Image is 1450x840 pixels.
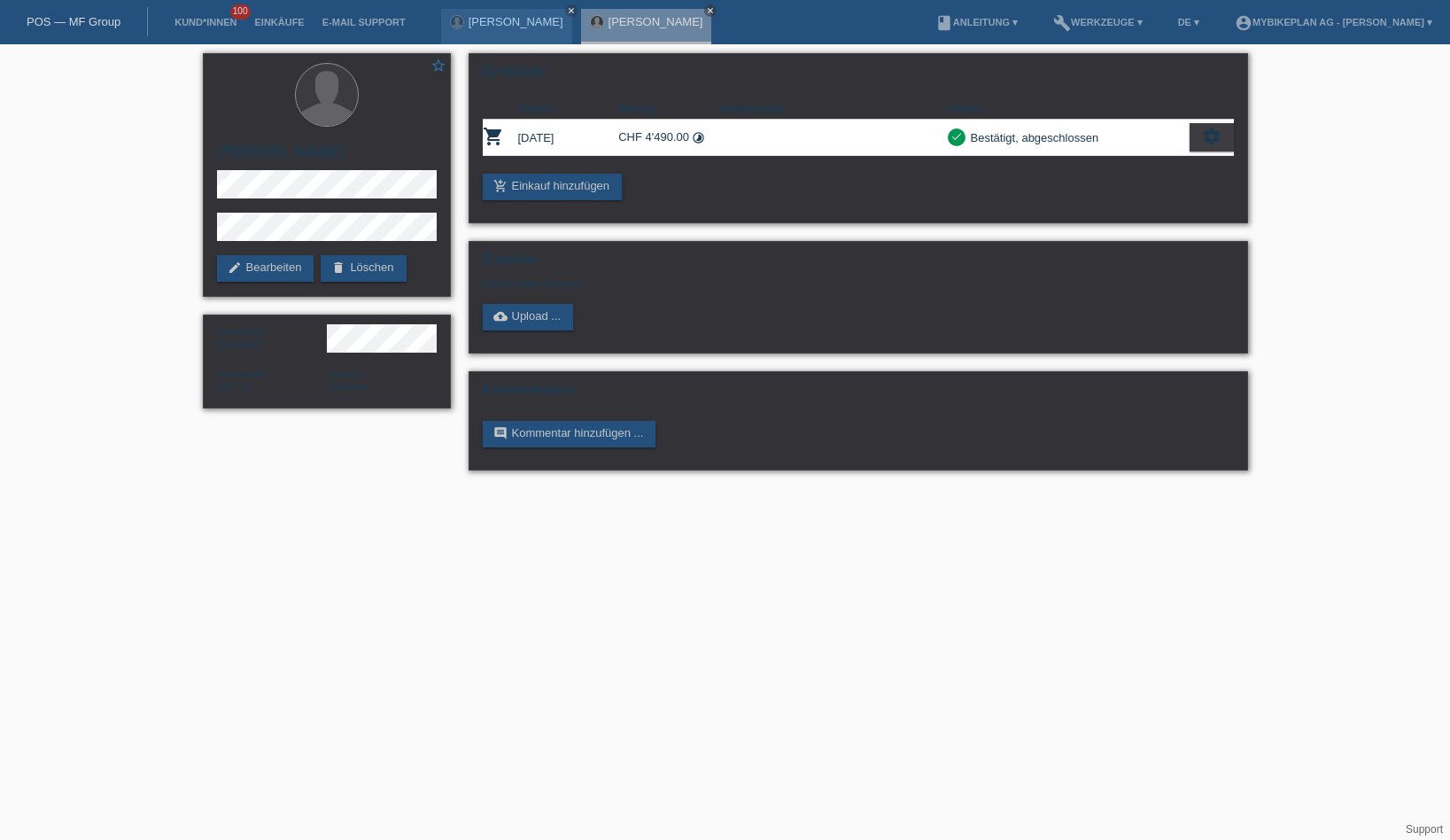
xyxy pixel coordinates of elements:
i: Fixe Raten (36 Raten) [692,131,705,144]
h2: [PERSON_NAME] [217,144,437,170]
i: book [935,14,953,32]
i: edit [228,261,242,275]
a: buildWerkzeuge ▾ [1044,17,1151,27]
a: close [565,4,578,17]
a: Einkäufe [245,17,313,27]
a: Kund*innen [166,17,245,27]
a: [PERSON_NAME] [609,15,703,28]
span: Geschlecht [217,326,266,337]
a: DE ▾ [1169,17,1208,27]
span: Montenegro / C / 30.08.1997 [217,380,252,393]
h2: Einkäufe [483,63,1234,89]
th: Status [948,98,1190,120]
i: comment [493,426,508,440]
th: Kommentar [719,98,948,120]
h2: Dateien [483,251,1234,277]
div: Männlich [217,324,327,351]
a: E-Mail Support [314,17,415,27]
a: [PERSON_NAME] [469,15,563,28]
span: Sprache [327,369,363,379]
a: commentKommentar hinzufügen ... [483,421,656,447]
td: [DATE] [518,120,619,156]
span: Deutsch [327,380,369,393]
a: deleteLöschen [321,255,406,282]
i: settings [1202,127,1221,146]
i: POSP00025916 [483,126,504,147]
a: editBearbeiten [217,255,314,282]
i: check [950,130,963,143]
a: Support [1406,823,1443,836]
span: 100 [230,4,252,19]
i: add_shopping_cart [493,179,508,193]
i: build [1053,14,1071,32]
div: Noch keine Dateien [483,277,1024,291]
a: account_circleMybikeplan AG - [PERSON_NAME] ▾ [1226,17,1441,27]
i: close [706,6,715,15]
div: Bestätigt, abgeschlossen [965,128,1099,147]
th: Datum [518,98,619,120]
a: star_border [430,58,446,76]
h2: Kommentare [483,381,1234,408]
span: Nationalität [217,369,266,379]
i: star_border [430,58,446,74]
a: close [704,4,717,17]
i: close [567,6,576,15]
i: account_circle [1235,14,1252,32]
a: POS — MF Group [27,15,120,28]
a: bookAnleitung ▾ [927,17,1027,27]
td: CHF 4'490.00 [618,120,719,156]
a: cloud_uploadUpload ... [483,304,574,331]
i: delete [331,261,345,275]
a: add_shopping_cartEinkauf hinzufügen [483,174,623,200]
i: cloud_upload [493,309,508,323]
th: Betrag [618,98,719,120]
